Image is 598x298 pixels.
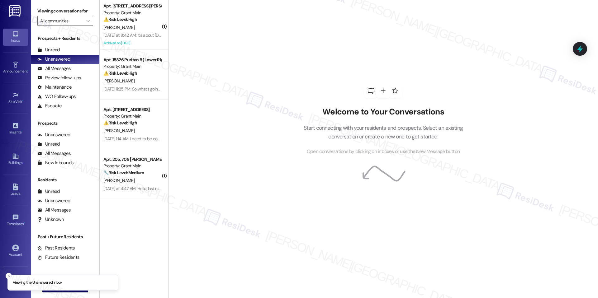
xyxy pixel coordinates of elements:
div: Apt. [STREET_ADDRESS][PERSON_NAME] [103,3,161,9]
div: Unread [37,188,60,195]
label: Viewing conversations for [37,6,93,16]
div: Apt. 15826 Puritan B (Lower Right), 15818 [DEMOGRAPHIC_DATA] [103,57,161,63]
a: Buildings [3,151,28,168]
div: Unanswered [37,132,70,138]
a: Leads [3,182,28,198]
div: New Inbounds [37,160,74,166]
span: • [21,129,22,133]
p: Viewing the Unanswered inbox [13,280,62,286]
span: [PERSON_NAME] [103,78,135,84]
div: [DATE] at 8:42 AM: It's about [DATE] morning [103,32,182,38]
div: Archived on [DATE] [103,39,162,47]
div: Property: Grant Main [103,63,161,70]
strong: ⚠️ Risk Level: High [103,70,137,76]
div: Apt. [STREET_ADDRESS] [103,106,161,113]
div: Unread [37,47,60,53]
div: [DATE] 11:25 PM: So what's going on [DATE]? [103,86,180,92]
span: • [24,221,25,225]
a: Account [3,243,28,259]
div: Unanswered [37,56,70,63]
a: Site Visit • [3,90,28,107]
span: [PERSON_NAME] [103,178,135,183]
div: Maintenance [37,84,72,91]
button: Close toast [6,273,12,279]
div: Unread [37,141,60,147]
div: Residents [31,177,99,183]
div: Apt. 205, 709 [PERSON_NAME] [103,156,161,163]
img: ResiDesk Logo [9,5,22,17]
span: [PERSON_NAME] [103,128,135,133]
span: Open conversations by clicking on inboxes or use the New Message button [307,148,460,156]
p: Start connecting with your residents and prospects. Select an existing conversation or create a n... [294,123,472,141]
h2: Welcome to Your Conversations [294,107,472,117]
a: Insights • [3,120,28,137]
div: Property: Grant Main [103,10,161,16]
strong: 🔧 Risk Level: Medium [103,170,144,175]
a: Support [3,273,28,290]
div: All Messages [37,150,71,157]
span: [PERSON_NAME] [103,25,135,30]
div: Future Residents [37,254,79,261]
div: Past Residents [37,245,75,251]
a: Inbox [3,29,28,45]
div: All Messages [37,65,71,72]
span: • [28,68,29,72]
strong: ⚠️ Risk Level: High [103,16,137,22]
div: Past + Future Residents [31,234,99,240]
a: Templates • [3,212,28,229]
div: All Messages [37,207,71,213]
div: [DATE] 1:14 AM: I need to be compensated for me spending my money to keeping the house smell down... [103,136,470,142]
div: Prospects [31,120,99,127]
div: Unanswered [37,198,70,204]
input: All communities [40,16,83,26]
div: Escalate [37,103,62,109]
div: Prospects + Residents [31,35,99,42]
div: Unknown [37,216,64,223]
div: Review follow-ups [37,75,81,81]
span: • [22,99,23,103]
div: WO Follow-ups [37,93,76,100]
strong: ⚠️ Risk Level: High [103,120,137,126]
i:  [86,18,90,23]
div: Property: Grant Main [103,113,161,119]
div: Property: Grant Main [103,163,161,169]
